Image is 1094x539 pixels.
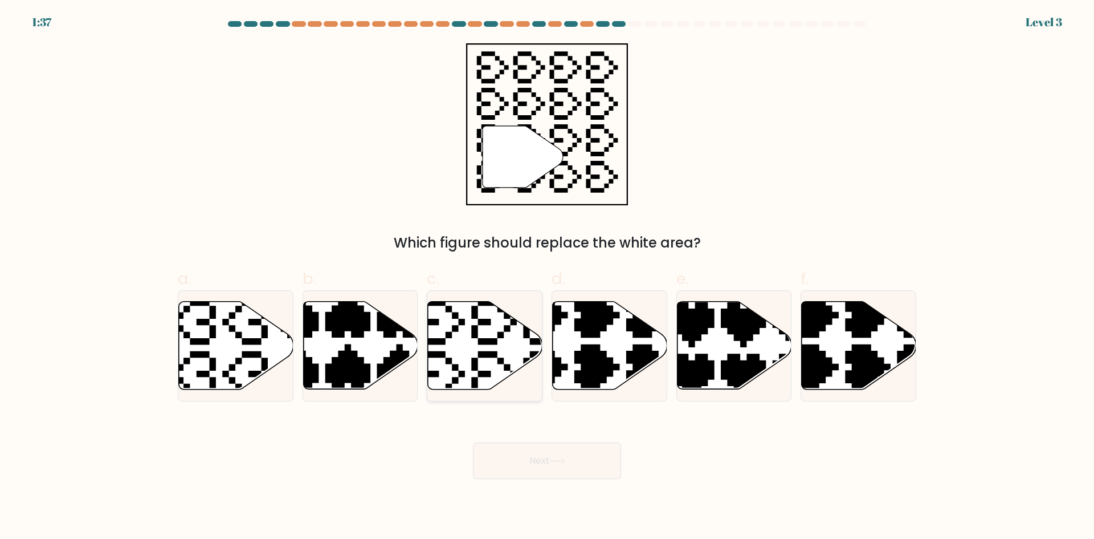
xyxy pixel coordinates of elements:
span: d. [552,268,565,290]
span: f. [801,268,809,290]
div: 1:37 [32,14,51,31]
div: Which figure should replace the white area? [185,233,909,253]
span: b. [303,268,316,290]
button: Next [473,443,621,479]
span: e. [676,268,689,290]
g: " [483,126,563,188]
div: Level 3 [1026,14,1062,31]
span: a. [178,268,191,290]
span: c. [427,268,439,290]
